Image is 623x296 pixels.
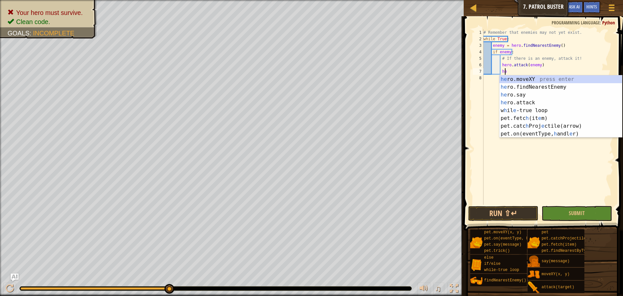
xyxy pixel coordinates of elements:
[586,4,597,10] span: Hints
[7,8,90,17] li: Your hero must survive.
[473,42,483,49] div: 3
[602,19,615,26] span: Python
[600,19,602,26] span: :
[468,206,538,221] button: Run ⇧↵
[473,75,483,81] div: 8
[484,230,521,235] span: pet.moveXY(x, y)
[447,283,460,296] button: Toggle fullscreen
[470,275,483,287] img: portrait.png
[473,29,483,36] div: 1
[16,18,50,25] span: Clean code.
[434,283,445,296] button: ♫
[542,206,612,221] button: Submit
[542,272,569,277] span: moveXY(x, y)
[470,259,483,271] img: portrait.png
[473,49,483,55] div: 4
[542,285,574,290] span: attack(target)
[30,30,33,37] span: :
[7,30,30,37] span: Goals
[528,255,540,268] img: portrait.png
[542,236,602,241] span: pet.catchProjectile(arrow)
[542,249,605,253] span: pet.findNearestByType(type)
[417,283,430,296] button: Adjust volume
[3,283,16,296] button: Ctrl + P: Play
[33,30,74,37] span: Incomplete
[484,278,526,283] span: findNearestEnemy()
[473,36,483,42] div: 2
[552,19,600,26] span: Programming language
[473,62,483,68] div: 6
[542,259,569,264] span: say(message)
[484,242,521,247] span: pet.say(message)
[542,230,549,235] span: pet
[473,55,483,62] div: 5
[435,284,441,293] span: ♫
[484,255,494,260] span: else
[528,236,540,249] img: portrait.png
[528,281,540,294] img: portrait.png
[484,268,519,272] span: while-true loop
[484,236,545,241] span: pet.on(eventType, handler)
[484,249,510,253] span: pet.trick()
[484,262,500,266] span: if/else
[566,1,583,13] button: Ask AI
[473,68,483,75] div: 7
[470,236,483,249] img: portrait.png
[7,17,90,26] li: Clean code.
[542,242,577,247] span: pet.fetch(item)
[11,274,18,281] button: Ask AI
[604,1,620,17] button: Show game menu
[569,210,585,217] span: Submit
[569,4,580,10] span: Ask AI
[528,268,540,281] img: portrait.png
[16,9,83,16] span: Your hero must survive.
